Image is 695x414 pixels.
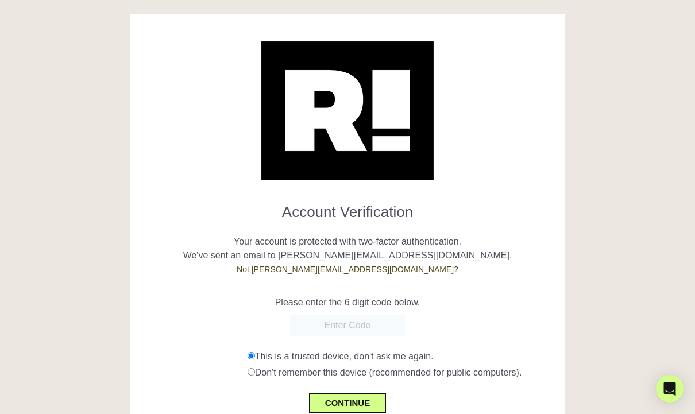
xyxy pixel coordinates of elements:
button: CONTINUE [309,393,386,413]
img: Retention.com [261,41,434,180]
input: Enter Code [290,315,405,336]
div: Don't remember this device (recommended for public computers). [248,366,556,380]
div: Open Intercom Messenger [656,375,684,403]
p: Please enter the 6 digit code below. [139,296,557,309]
p: Your account is protected with two-factor authentication. We've sent an email to [PERSON_NAME][EM... [139,221,557,276]
div: This is a trusted device, don't ask me again. [248,350,556,363]
a: Not [PERSON_NAME][EMAIL_ADDRESS][DOMAIN_NAME]? [237,265,458,274]
h1: Account Verification [139,194,557,221]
